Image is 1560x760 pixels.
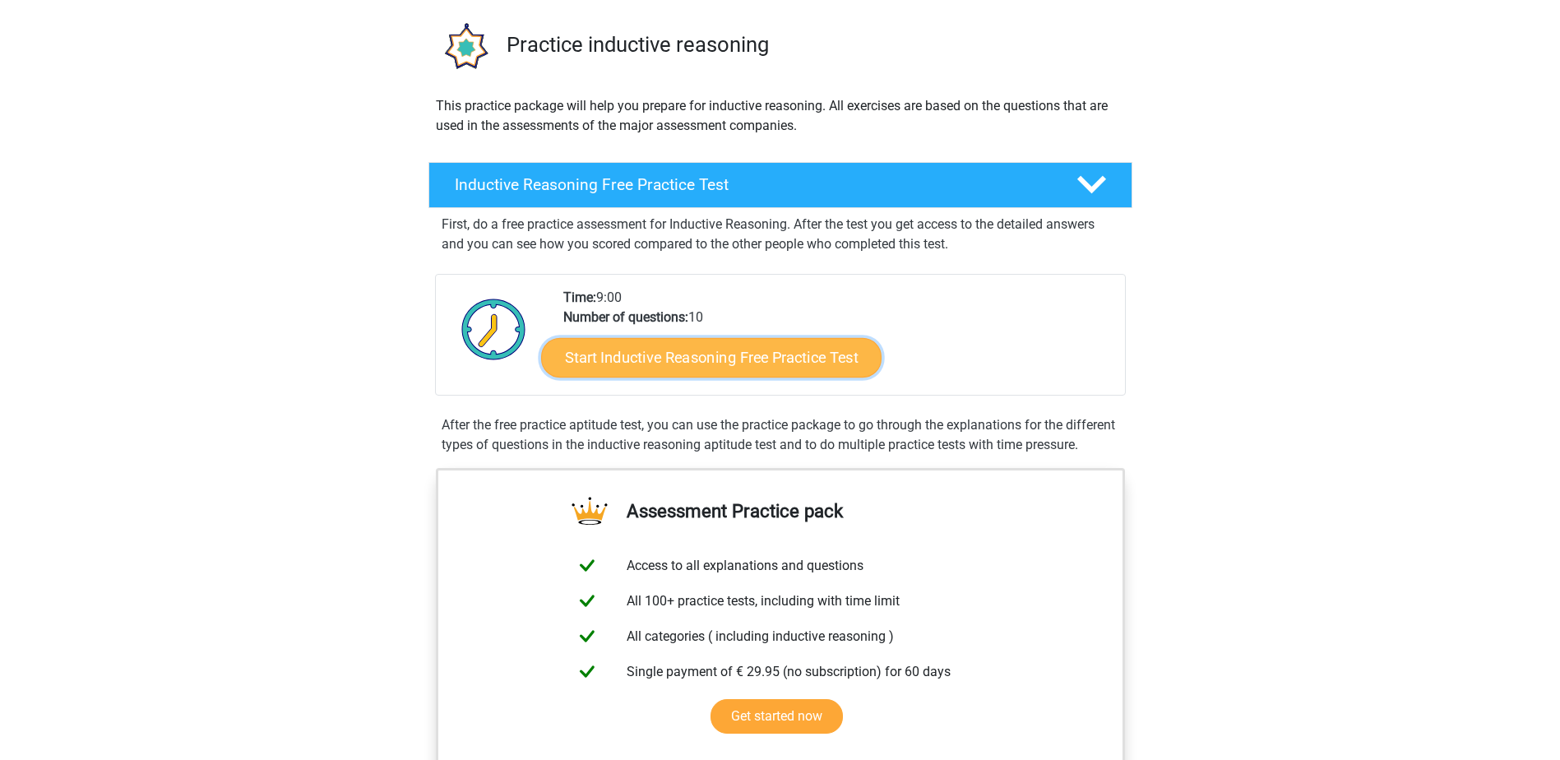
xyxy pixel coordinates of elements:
[563,309,688,325] b: Number of questions:
[422,162,1139,208] a: Inductive Reasoning Free Practice Test
[563,290,596,305] b: Time:
[541,337,882,377] a: Start Inductive Reasoning Free Practice Test
[452,288,535,370] img: Clock
[435,415,1126,455] div: After the free practice aptitude test, you can use the practice package to go through the explana...
[507,32,1119,58] h3: Practice inductive reasoning
[429,12,499,82] img: inductive reasoning
[455,175,1050,194] h4: Inductive Reasoning Free Practice Test
[711,699,843,734] a: Get started now
[442,215,1119,254] p: First, do a free practice assessment for Inductive Reasoning. After the test you get access to th...
[436,96,1125,136] p: This practice package will help you prepare for inductive reasoning. All exercises are based on t...
[551,288,1124,395] div: 9:00 10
